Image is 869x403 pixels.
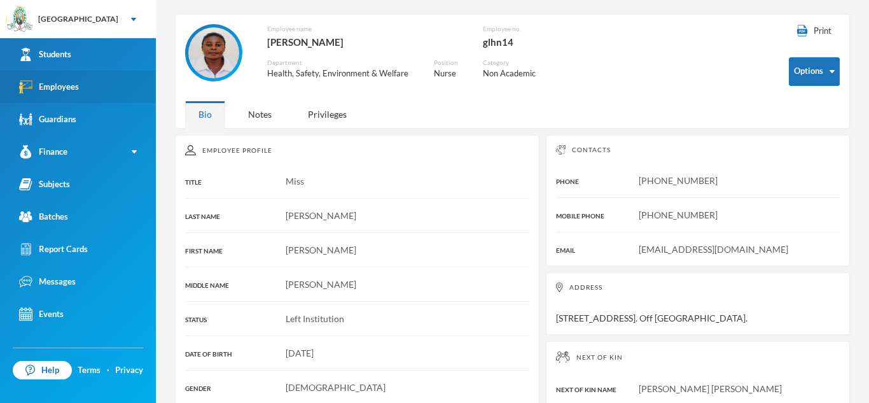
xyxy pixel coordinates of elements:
button: Print [789,24,840,38]
span: [PERSON_NAME] [286,244,356,255]
div: Report Cards [19,243,88,256]
div: [STREET_ADDRESS]. Off [GEOGRAPHIC_DATA]. [546,272,850,335]
span: Miss [286,176,304,187]
div: glhn14 [483,34,567,50]
div: Health, Safety, Environment & Welfare [267,67,414,80]
span: [EMAIL_ADDRESS][DOMAIN_NAME] [639,244,788,255]
a: Privacy [115,364,143,377]
span: [PHONE_NUMBER] [639,175,718,186]
img: logo [7,7,32,32]
div: Guardians [19,113,76,126]
span: [PERSON_NAME] [PERSON_NAME] [639,383,782,394]
div: Privileges [295,101,360,128]
div: Employee Profile [185,145,529,155]
span: [PHONE_NUMBER] [639,209,718,220]
div: Employees [19,80,79,94]
div: · [107,364,109,377]
button: Options [789,57,840,86]
div: Contacts [556,145,840,155]
div: Messages [19,275,76,288]
img: EMPLOYEE [188,27,239,78]
div: Next of Kin [556,351,840,363]
a: Help [13,361,72,380]
div: Position [434,58,464,67]
div: Students [19,48,71,61]
div: Department [267,58,414,67]
div: Employee name [267,24,464,34]
span: [DEMOGRAPHIC_DATA] [286,382,386,393]
div: Address [556,283,840,292]
div: Notes [235,101,285,128]
div: Bio [185,101,225,128]
span: [PERSON_NAME] [286,279,356,290]
div: [GEOGRAPHIC_DATA] [38,13,118,25]
div: Employee no. [483,24,567,34]
div: Subjects [19,178,70,191]
a: Terms [78,364,101,377]
div: Events [19,308,64,321]
div: Batches [19,210,68,223]
div: [PERSON_NAME] [267,34,464,50]
span: [DATE] [286,348,314,358]
div: Finance [19,145,67,159]
div: Nurse [434,67,464,80]
div: Category [483,58,541,67]
span: Left Institution [286,313,344,324]
div: Non Academic [483,67,541,80]
span: [PERSON_NAME] [286,210,356,221]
